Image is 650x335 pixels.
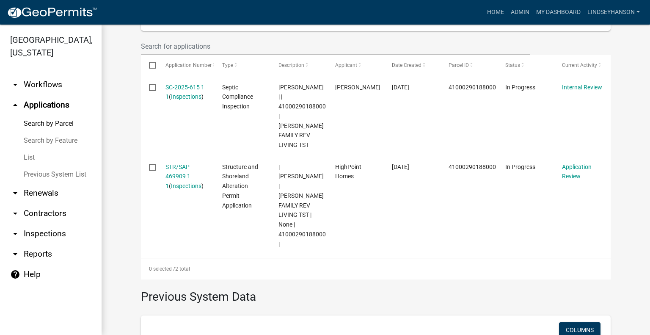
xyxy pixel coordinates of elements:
span: 08/27/2025 [392,163,409,170]
i: arrow_drop_down [10,80,20,90]
span: Date Created [392,62,421,68]
span: Septic Compliance Inspection [222,84,253,110]
a: Inspections [171,183,201,189]
datatable-header-cell: Date Created [384,55,441,75]
datatable-header-cell: Parcel ID [441,55,497,75]
a: STR/SAP - 469909 1 1 [165,163,193,190]
span: Structure and Shoreland Alteration Permit Application [222,163,258,209]
div: 2 total [141,258,611,280]
i: help [10,269,20,280]
a: Application Review [562,163,592,180]
i: arrow_drop_down [10,188,20,198]
a: Admin [507,4,533,20]
a: SC-2025-615 1 1 [165,84,204,100]
span: Michelle Jevne | | 41000290188000 | PAULSON FAMILY REV LIVING TST [278,84,326,149]
span: 41000290188000 [449,163,496,170]
span: 09/04/2025 [392,84,409,91]
datatable-header-cell: Application Number [157,55,214,75]
i: arrow_drop_down [10,208,20,219]
datatable-header-cell: Status [497,55,554,75]
input: Search for applications [141,38,530,55]
a: Home [484,4,507,20]
div: ( ) [165,162,206,191]
span: | Emma Swenson | PAULSON FAMILY REV LIVING TST | None | 41000290188000 | [278,163,326,247]
div: ( ) [165,83,206,102]
h3: Previous System Data [141,280,611,306]
datatable-header-cell: Description [270,55,327,75]
span: Brett Anderson [335,84,380,91]
a: Inspections [171,93,201,100]
span: In Progress [505,163,535,170]
datatable-header-cell: Applicant [327,55,384,75]
a: My Dashboard [533,4,584,20]
i: arrow_drop_down [10,249,20,259]
datatable-header-cell: Type [214,55,270,75]
span: Application Number [165,62,212,68]
span: Parcel ID [449,62,469,68]
a: Lindseyhanson [584,4,643,20]
span: Current Activity [562,62,597,68]
span: Applicant [335,62,357,68]
span: Status [505,62,520,68]
span: 0 selected / [149,266,175,272]
datatable-header-cell: Select [141,55,157,75]
i: arrow_drop_down [10,229,20,239]
datatable-header-cell: Current Activity [554,55,611,75]
span: HighPoint Homes [335,163,361,180]
span: In Progress [505,84,535,91]
span: Description [278,62,304,68]
i: arrow_drop_up [10,100,20,110]
span: Type [222,62,233,68]
a: Internal Review [562,84,602,91]
span: 41000290188000 [449,84,496,91]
